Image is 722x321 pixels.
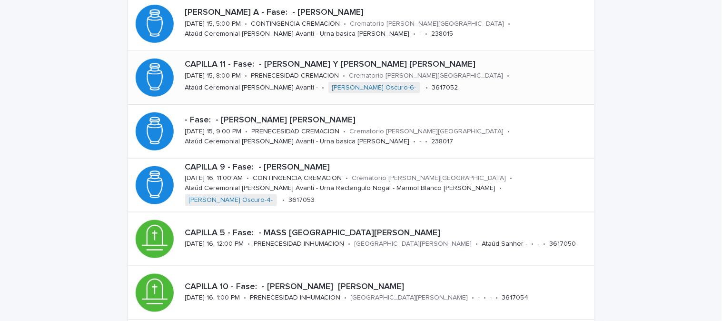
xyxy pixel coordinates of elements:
p: • [283,196,285,204]
a: CAPILLA 11 - Fase: - [PERSON_NAME] Y [PERSON_NAME] [PERSON_NAME][DATE] 15, 8:00 PM•PRENECESIDAD C... [128,51,594,105]
p: • [245,72,247,80]
p: • [426,84,428,92]
p: Ataúd Sanher - [482,240,528,248]
p: • [484,294,486,302]
p: Crematorio [PERSON_NAME][GEOGRAPHIC_DATA] [350,20,504,28]
p: • [344,20,346,28]
p: • [496,294,498,302]
a: [PERSON_NAME] Oscuro-6- [332,84,416,92]
p: CAPILLA 10 - Fase: - [PERSON_NAME] [PERSON_NAME] [185,282,591,292]
p: Crematorio [PERSON_NAME][GEOGRAPHIC_DATA] [349,72,504,80]
p: PRENECESIDAD CREMACION [251,72,339,80]
p: • [247,174,249,182]
p: 238017 [432,138,454,146]
p: CAPILLA 11 - Fase: - [PERSON_NAME] Y [PERSON_NAME] [PERSON_NAME] [185,60,591,70]
p: Ataúd Ceremonial [PERSON_NAME] Avanti - [185,84,318,92]
p: • [507,72,510,80]
p: • [414,138,416,146]
p: • [343,72,346,80]
p: - [490,294,492,302]
p: • [425,138,428,146]
p: • [508,20,511,28]
a: CAPILLA 5 - Fase: - MASS [GEOGRAPHIC_DATA][PERSON_NAME][DATE] 16, 12:00 PM•PRENECESIDAD INHUMACIO... [128,212,594,266]
p: - [478,294,480,302]
p: Crematorio [PERSON_NAME][GEOGRAPHIC_DATA] [352,174,506,182]
p: • [544,240,546,248]
a: CAPILLA 10 - Fase: - [PERSON_NAME] [PERSON_NAME][DATE] 16, 1:00 PM•PRENECESIDAD INHUMACION•[GEOGR... [128,266,594,320]
p: [DATE] 15, 5:00 PM [185,20,241,28]
p: - [538,240,540,248]
p: Crematorio [PERSON_NAME][GEOGRAPHIC_DATA] [350,128,504,136]
p: - [420,30,422,38]
p: PRENECESIDAD CREMACION [252,128,340,136]
p: 3617050 [550,240,576,248]
p: • [472,294,475,302]
p: [GEOGRAPHIC_DATA][PERSON_NAME] [351,294,468,302]
p: • [500,184,502,192]
p: CONTINGENCIA CREMACION [253,174,342,182]
p: [DATE] 15, 8:00 PM [185,72,241,80]
p: • [246,128,248,136]
p: CONTINGENCIA CREMACION [251,20,340,28]
p: [DATE] 16, 1:00 PM [185,294,240,302]
p: [DATE] 15, 9:00 PM [185,128,242,136]
p: 3617053 [289,196,315,204]
p: CAPILLA 9 - Fase: - [PERSON_NAME] [185,162,591,173]
p: • [476,240,478,248]
p: [DATE] 16, 12:00 PM [185,240,244,248]
p: - Fase: - [PERSON_NAME] [PERSON_NAME] [185,115,591,126]
p: • [245,20,247,28]
p: PRENECESIDAD INHUMACION [254,240,345,248]
p: • [425,30,428,38]
p: - [420,138,422,146]
p: 3617054 [502,294,529,302]
p: • [346,174,348,182]
p: • [510,174,513,182]
p: • [248,240,250,248]
p: • [322,84,325,92]
p: 3617052 [432,84,458,92]
p: • [345,294,347,302]
p: • [508,128,510,136]
p: [PERSON_NAME] A - Fase: - [PERSON_NAME] [185,8,591,18]
a: [PERSON_NAME] Oscuro-4- [189,196,273,204]
p: • [532,240,534,248]
p: PRENECESIDAD INHUMACION [250,294,341,302]
p: • [244,294,247,302]
p: CAPILLA 5 - Fase: - MASS [GEOGRAPHIC_DATA][PERSON_NAME] [185,228,591,239]
p: Ataúd Ceremonial [PERSON_NAME] Avanti - Urna Rectangulo Nogal - Marmol Blanco [PERSON_NAME] [185,184,496,192]
p: • [414,30,416,38]
p: • [348,240,351,248]
p: • [344,128,346,136]
p: [GEOGRAPHIC_DATA][PERSON_NAME] [355,240,472,248]
p: Ataúd Ceremonial [PERSON_NAME] Avanti - Urna basica [PERSON_NAME] [185,30,410,38]
a: - Fase: - [PERSON_NAME] [PERSON_NAME][DATE] 15, 9:00 PM•PRENECESIDAD CREMACION•Crematorio [PERSON... [128,105,594,159]
p: [DATE] 16, 11:00 AM [185,174,243,182]
p: Ataúd Ceremonial [PERSON_NAME] Avanti - Urna basica [PERSON_NAME] [185,138,410,146]
p: 238015 [432,30,454,38]
a: CAPILLA 9 - Fase: - [PERSON_NAME][DATE] 16, 11:00 AM•CONTINGENCIA CREMACION•Crematorio [PERSON_NA... [128,159,594,212]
